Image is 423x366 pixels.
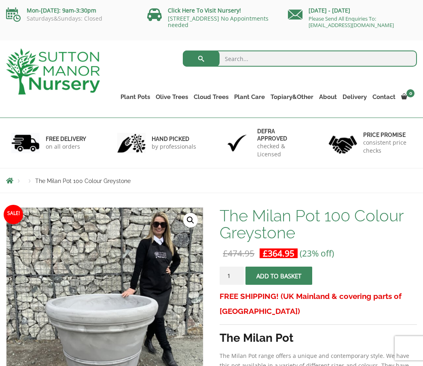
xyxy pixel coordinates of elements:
[183,50,417,67] input: Search...
[168,15,269,29] a: [STREET_ADDRESS] No Appointments needed
[153,91,191,103] a: Olive Trees
[191,91,231,103] a: Cloud Trees
[288,6,417,15] p: [DATE] - [DATE]
[257,142,306,158] p: checked & Licensed
[257,128,306,142] h6: Defra approved
[316,91,340,103] a: About
[220,289,417,319] h3: FREE SHIPPING! (UK Mainland & covering parts of [GEOGRAPHIC_DATA])
[370,91,398,103] a: Contact
[11,133,40,154] img: 1.jpg
[6,48,100,95] img: logo
[363,131,412,139] h6: Price promise
[46,143,86,151] p: on all orders
[6,177,417,184] nav: Breadcrumbs
[223,248,228,259] span: £
[340,91,370,103] a: Delivery
[220,267,244,285] input: Product quantity
[168,6,241,14] a: Click Here To Visit Nursery!
[152,135,196,143] h6: hand picked
[398,91,417,103] a: 0
[231,91,268,103] a: Plant Care
[245,267,312,285] button: Add to basket
[263,248,294,259] bdi: 364.95
[406,89,415,97] span: 0
[6,15,135,22] p: Saturdays&Sundays: Closed
[117,133,146,154] img: 2.jpg
[263,248,268,259] span: £
[309,15,394,29] a: Please Send All Enquiries To: [EMAIL_ADDRESS][DOMAIN_NAME]
[363,139,412,155] p: consistent price checks
[220,207,417,241] h1: The Milan Pot 100 Colour Greystone
[183,213,198,227] a: View full-screen image gallery
[35,178,131,184] span: The Milan Pot 100 Colour Greystone
[118,91,153,103] a: Plant Pots
[268,91,316,103] a: Topiary&Other
[223,133,251,154] img: 3.jpg
[220,331,294,345] strong: The Milan Pot
[46,135,86,143] h6: FREE DELIVERY
[6,6,135,15] p: Mon-[DATE]: 9am-3:30pm
[152,143,196,151] p: by professionals
[4,205,23,224] span: Sale!
[300,248,334,259] span: (23% off)
[223,248,254,259] bdi: 474.95
[329,130,357,155] img: 4.jpg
